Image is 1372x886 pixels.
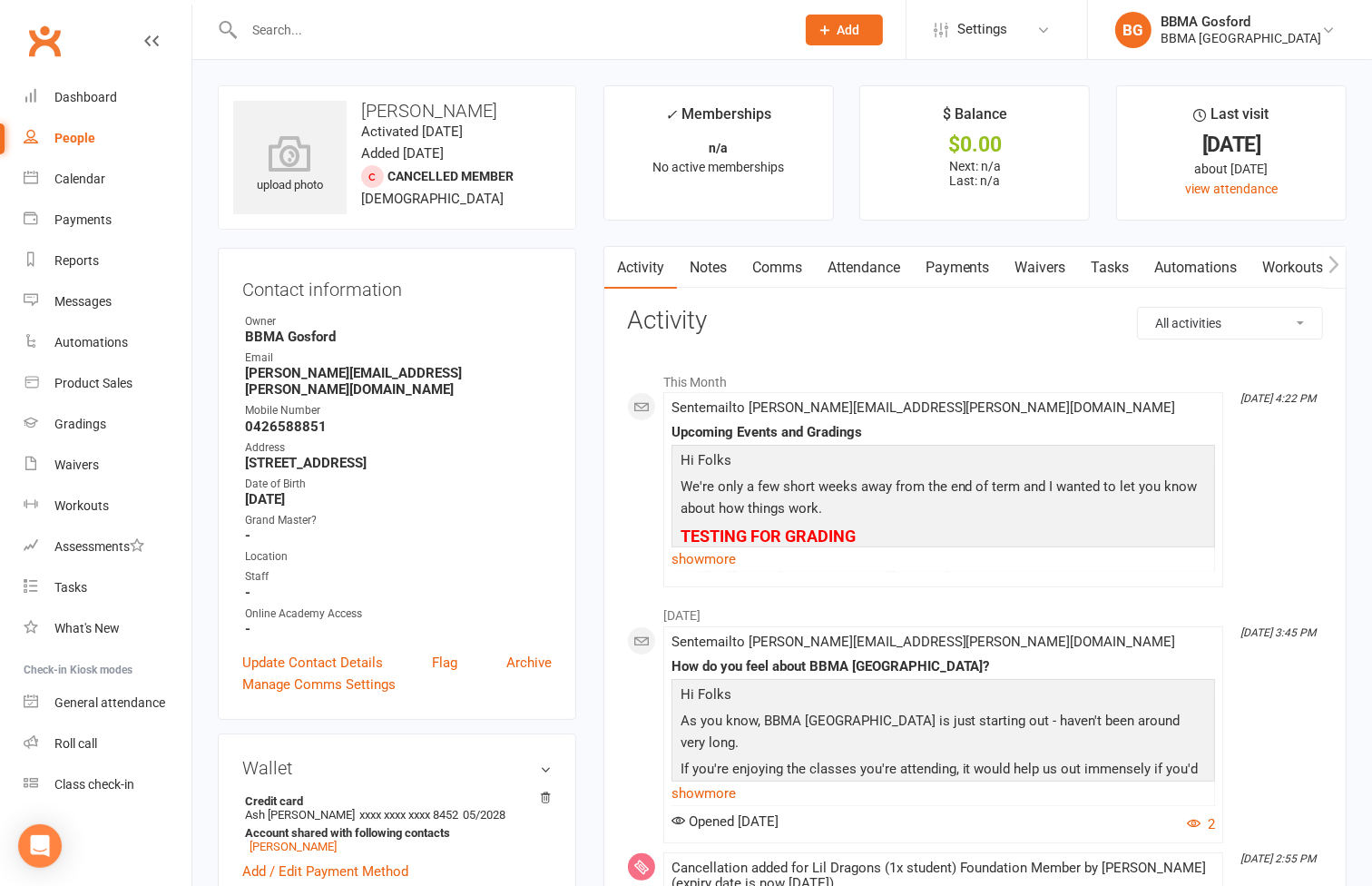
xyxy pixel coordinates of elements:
div: Product Sales [54,376,132,390]
h3: Contact information [242,272,552,300]
div: BBMA [GEOGRAPHIC_DATA] [1161,30,1321,46]
div: Open Intercom Messenger [18,824,62,868]
li: Ash [PERSON_NAME] [242,792,552,856]
div: [DATE] [1133,135,1329,154]
h3: [PERSON_NAME] [233,101,561,121]
div: Owner [245,313,552,330]
span: Sent email to [PERSON_NAME][EMAIL_ADDRESS][PERSON_NAME][DOMAIN_NAME] [671,399,1176,416]
a: view attendance [1185,182,1278,196]
div: Location [245,548,552,566]
span: 05/2028 [463,808,505,822]
strong: n/a [709,141,728,155]
strong: [STREET_ADDRESS] [245,455,552,471]
a: Messages [24,281,191,322]
div: What's New [54,621,120,635]
button: 2 [1187,813,1215,835]
div: Staff [245,568,552,586]
time: Activated [DATE] [361,123,463,140]
div: Dashboard [54,90,117,104]
strong: - [245,585,552,601]
a: Workouts [24,486,191,527]
a: Comms [740,247,815,289]
a: Roll call [24,724,191,764]
strong: [PERSON_NAME][EMAIL_ADDRESS][PERSON_NAME][DOMAIN_NAME] [245,365,552,398]
div: $ Balance [943,103,1007,135]
p: If you're enjoying the classes you're attending, it would help us out immensely if you'd give us ... [676,758,1210,806]
div: Calendar [54,172,105,186]
div: Roll call [54,736,97,751]
div: Class check-in [54,777,134,792]
strong: BBMA Gosford [245,329,552,345]
a: Archive [506,652,552,674]
input: Search... [239,17,782,43]
div: Grand Master? [245,512,552,529]
div: Reports [54,253,99,268]
a: [PERSON_NAME] [250,840,337,853]
div: Assessments [54,539,144,554]
strong: Account shared with following contacts [245,826,543,840]
i: [DATE] 4:22 PM [1240,392,1316,405]
div: BG [1115,12,1151,48]
div: Gradings [54,417,106,431]
a: Gradings [24,404,191,445]
strong: Credit card [245,794,543,808]
strong: 0426588851 [245,418,552,435]
h3: Wallet [242,758,552,778]
p: Hi Folks [676,449,1210,476]
span: TESTING FOR GRADING [681,527,856,546]
a: Reports [24,241,191,281]
a: Payments [24,200,191,241]
span: Opened [DATE] [671,813,779,830]
a: People [24,118,191,159]
a: Tasks [1079,247,1142,289]
a: General attendance kiosk mode [24,683,191,724]
h3: Activity [627,307,1323,335]
div: BBMA Gosford [1161,14,1321,30]
div: Automations [54,335,128,349]
a: Dashboard [24,77,191,118]
a: Workouts [1250,247,1337,289]
div: Upcoming Events and Gradings [671,425,1215,440]
li: [DATE] [627,596,1323,625]
a: Payments [913,247,1003,289]
span: No active memberships [652,160,784,174]
a: Product Sales [24,363,191,404]
strong: [DATE] [245,491,552,507]
a: What's New [24,608,191,649]
a: Automations [24,322,191,363]
div: Memberships [665,103,771,136]
span: Add [838,23,860,37]
div: People [54,131,95,145]
a: Manage Comms Settings [242,674,396,695]
div: Online Academy Access [245,605,552,623]
div: Messages [54,294,112,309]
time: Added [DATE] [361,145,444,162]
div: $0.00 [877,135,1073,154]
div: Workouts [54,498,109,513]
a: Update Contact Details [242,652,383,674]
span: [DEMOGRAPHIC_DATA] [361,191,504,207]
a: Attendance [815,247,913,289]
i: [DATE] 2:55 PM [1240,852,1316,865]
p: Next: n/a Last: n/a [877,159,1073,188]
a: Assessments [24,527,191,567]
a: Calendar [24,159,191,200]
button: Add [806,15,883,45]
a: Class kiosk mode [24,764,191,805]
a: Flag [432,652,457,674]
a: show more [671,546,1215,572]
div: How do you feel about BBMA [GEOGRAPHIC_DATA]? [671,659,1215,674]
div: Waivers [54,458,99,472]
a: show more [671,781,1215,806]
p: We're only a few short weeks away from the end of term and I wanted to let you know about how thi... [676,476,1210,524]
div: Mobile Number [245,402,552,419]
span: Settings [957,9,1007,50]
div: Address [245,439,552,457]
a: Clubworx [22,18,67,64]
span: xxxx xxxx xxxx 8452 [359,808,458,822]
li: This Month [627,363,1323,392]
div: Date of Birth [245,476,552,493]
div: about [DATE] [1133,159,1329,179]
strong: - [245,621,552,637]
div: Last visit [1193,103,1269,135]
